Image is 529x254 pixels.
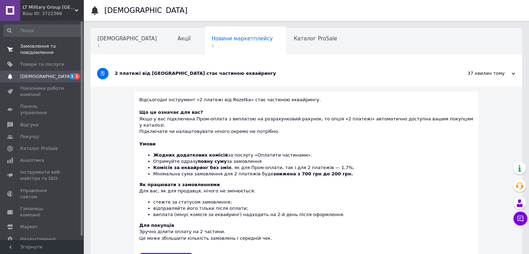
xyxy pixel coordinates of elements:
[20,224,38,230] span: Маркет
[139,182,220,187] b: Як працювати з замовленнями
[139,97,473,109] div: Відсьогодні інструмент «2 платежі від Rozetka» стає частиною еквайрингу.
[139,141,156,146] b: Умови
[20,134,39,140] span: Покупці
[153,205,473,212] li: відправляйте його тільки після оплати;
[446,70,515,77] div: 37 хвилин тому
[3,24,82,37] input: Пошук
[139,182,473,218] div: Для вас, як для продавця, нічого не змінюється:
[23,4,75,10] span: LT Military Group Ukraine
[153,165,232,170] b: Комісія за еквайринг без змін
[153,152,473,158] li: за послугу «Оплатити частинами».
[211,43,273,48] span: 1
[139,223,174,228] b: Для покупців
[20,43,64,56] span: Замовлення та повідомлення
[97,35,157,42] span: [DEMOGRAPHIC_DATA]
[153,158,473,165] li: Отримуйте одразу за замовлення
[20,103,64,116] span: Панель управління
[20,206,64,218] span: Гаманець компанії
[20,122,38,128] span: Відгуки
[513,212,527,225] button: Чат з покупцем
[97,43,157,48] span: 1
[198,159,226,164] b: повну суму
[20,73,72,80] span: [DEMOGRAPHIC_DATA]
[139,109,473,135] div: Якщо у вас підключена Пром-оплата з виплатою на розрахунковий рахунок, то опція «2 платежі» автом...
[139,110,203,115] b: Що це означає для вас?
[153,212,473,218] li: виплата (мінус комісія за еквайринг) надходить на 2-й день після оформлення.
[20,169,64,182] span: Інструменти веб-майстра та SEO
[139,222,473,248] div: Зручно ділити оплату на 2 частини. Це може збільшити кількість замовлень і середній чек.
[104,6,187,15] h1: [DEMOGRAPHIC_DATA]
[211,35,273,42] span: Новини маркетплейсу
[69,73,75,79] span: 1
[20,188,64,200] span: Управління сайтом
[294,35,337,42] span: Каталог ProSale
[153,199,473,205] li: стежте за статусом замовлення;
[178,35,191,42] span: Акції
[153,171,473,177] li: Мінімальна сума замовлення для 2 платежів буде
[20,157,44,164] span: Аналітика
[273,171,353,176] b: знижена з 700 грн до 200 грн.
[20,85,64,98] span: Показники роботи компанії
[23,10,83,17] div: Ваш ID: 3722366
[20,236,56,242] span: Налаштування
[20,61,64,68] span: Товари та послуги
[153,152,228,158] b: Жодних додаткових комісій
[153,165,473,171] li: , як для Пром-оплати, так і для 2 платежів — 1,7%,
[74,73,80,79] span: 1
[20,145,58,152] span: Каталог ProSale
[115,70,446,77] div: 2 платежі від [GEOGRAPHIC_DATA] стає частиною еквайрингу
